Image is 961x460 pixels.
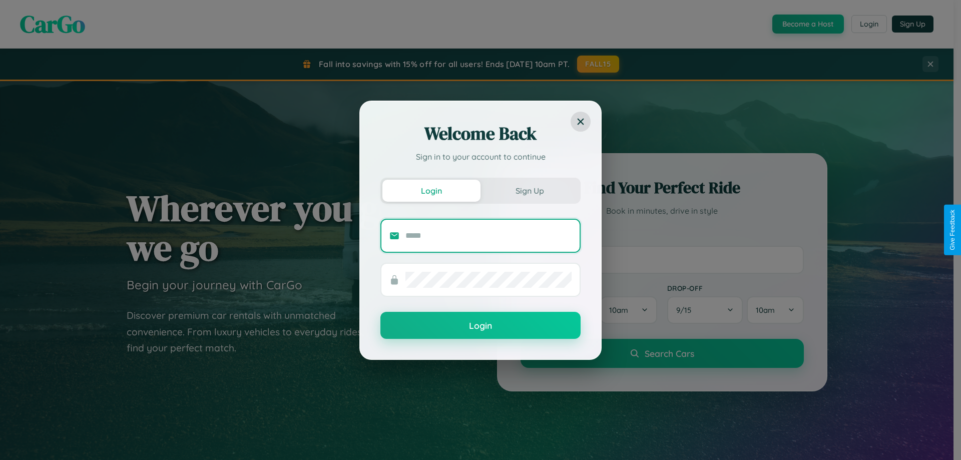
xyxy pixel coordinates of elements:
[380,122,581,146] h2: Welcome Back
[380,312,581,339] button: Login
[382,180,480,202] button: Login
[380,151,581,163] p: Sign in to your account to continue
[949,210,956,250] div: Give Feedback
[480,180,579,202] button: Sign Up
